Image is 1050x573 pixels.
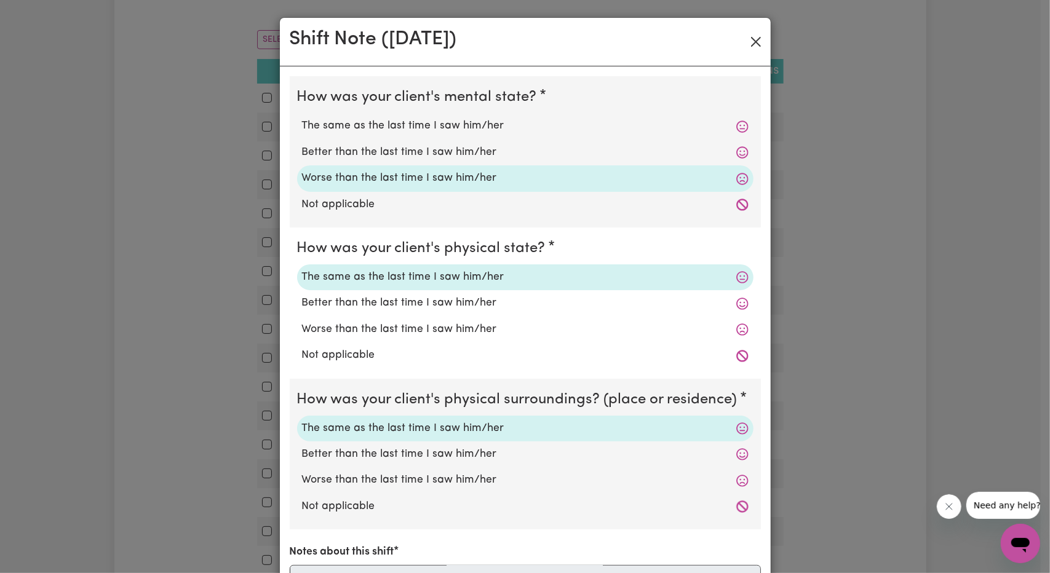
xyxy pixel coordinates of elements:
label: Better than the last time I saw him/her [302,446,749,462]
label: The same as the last time I saw him/her [302,269,749,285]
label: Not applicable [302,197,749,213]
button: Close [746,32,766,52]
label: Worse than the last time I saw him/her [302,170,749,186]
iframe: Button to launch messaging window [1001,524,1040,563]
label: Not applicable [302,347,749,363]
legend: How was your client's physical state? [297,237,551,259]
label: Better than the last time I saw him/her [302,144,749,160]
label: Not applicable [302,499,749,515]
iframe: Close message [937,494,961,519]
label: The same as the last time I saw him/her [302,118,749,134]
span: Need any help? [7,9,74,18]
legend: How was your client's physical surroundings? (place or residence) [297,389,742,411]
label: Notes about this shift [290,544,394,560]
label: The same as the last time I saw him/her [302,421,749,437]
h2: Shift Note ( [DATE] ) [290,28,457,51]
legend: How was your client's mental state? [297,86,542,108]
label: Worse than the last time I saw him/her [302,472,749,488]
label: Better than the last time I saw him/her [302,295,749,311]
label: Worse than the last time I saw him/her [302,322,749,338]
iframe: Message from company [966,492,1040,519]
